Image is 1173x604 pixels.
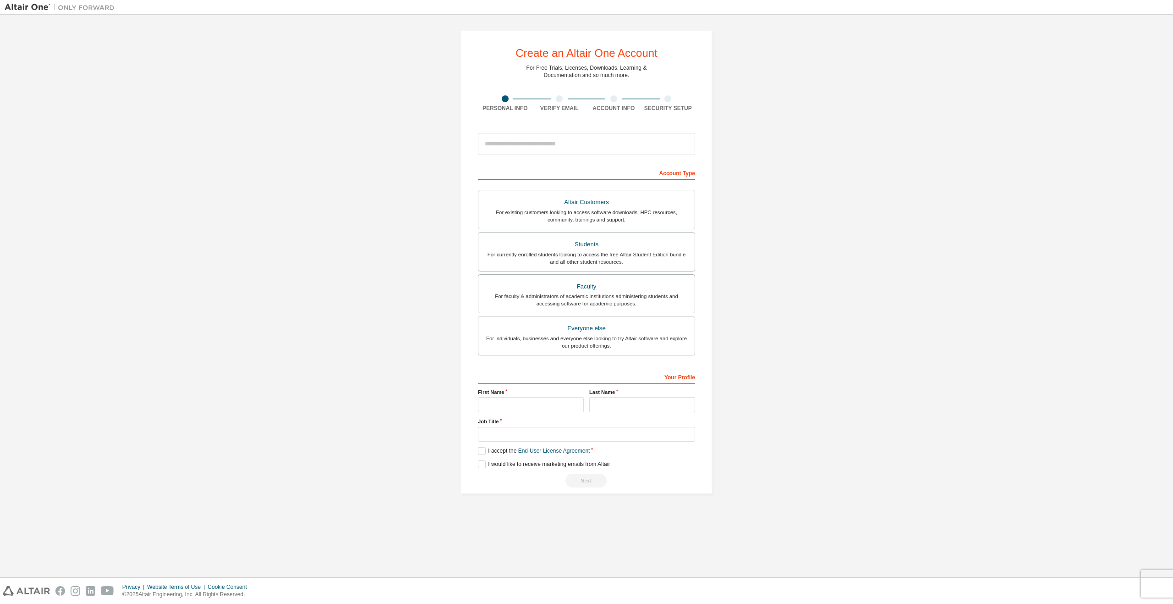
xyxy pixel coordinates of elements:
div: Cookie Consent [208,583,252,591]
img: Altair One [5,3,119,12]
div: Account Info [586,105,641,112]
div: For currently enrolled students looking to access the free Altair Student Edition bundle and all ... [484,251,689,266]
div: Privacy [122,583,147,591]
div: Verify Email [532,105,587,112]
div: Everyone else [484,322,689,335]
div: Website Terms of Use [147,583,208,591]
img: facebook.svg [55,586,65,596]
label: First Name [478,388,584,396]
img: instagram.svg [71,586,80,596]
div: For Free Trials, Licenses, Downloads, Learning & Documentation and so much more. [526,64,647,79]
div: Altair Customers [484,196,689,209]
div: Personal Info [478,105,532,112]
div: Your Profile [478,369,695,384]
img: youtube.svg [101,586,114,596]
div: Read and acccept EULA to continue [478,474,695,488]
p: © 2025 Altair Engineering, Inc. All Rights Reserved. [122,591,252,598]
div: Faculty [484,280,689,293]
div: Create an Altair One Account [515,48,658,59]
div: Security Setup [641,105,696,112]
img: linkedin.svg [86,586,95,596]
a: End-User License Agreement [518,448,590,454]
img: altair_logo.svg [3,586,50,596]
label: Job Title [478,418,695,425]
label: Last Name [589,388,695,396]
label: I would like to receive marketing emails from Altair [478,460,610,468]
div: For individuals, businesses and everyone else looking to try Altair software and explore our prod... [484,335,689,349]
div: Students [484,238,689,251]
label: I accept the [478,447,590,455]
div: Account Type [478,165,695,180]
div: For faculty & administrators of academic institutions administering students and accessing softwa... [484,293,689,307]
div: For existing customers looking to access software downloads, HPC resources, community, trainings ... [484,209,689,223]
